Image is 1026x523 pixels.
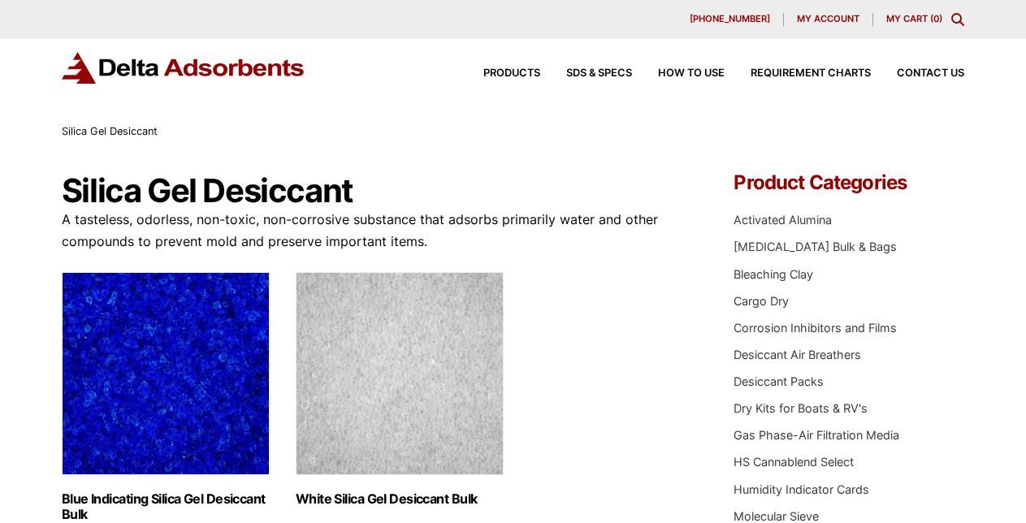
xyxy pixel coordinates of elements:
[751,68,871,79] span: Requirement Charts
[734,401,868,415] a: Dry Kits for Boats & RV's
[797,15,859,24] span: My account
[734,374,824,388] a: Desiccant Packs
[677,13,784,26] a: [PHONE_NUMBER]
[296,491,504,507] h2: White Silica Gel Desiccant Bulk
[734,267,813,281] a: Bleaching Clay
[933,13,939,24] span: 0
[871,68,964,79] a: Contact Us
[734,294,789,308] a: Cargo Dry
[734,509,819,523] a: Molecular Sieve
[632,68,725,79] a: How to Use
[62,52,305,84] img: Delta Adsorbents
[658,68,725,79] span: How to Use
[886,13,942,24] a: My Cart (0)
[566,68,632,79] span: SDS & SPECS
[734,173,964,192] h4: Product Categories
[734,240,897,253] a: [MEDICAL_DATA] Bulk & Bags
[734,482,869,496] a: Humidity Indicator Cards
[483,68,540,79] span: Products
[734,321,897,335] a: Corrosion Inhibitors and Films
[296,272,504,507] a: Visit product category White Silica Gel Desiccant Bulk
[62,491,270,522] h2: Blue Indicating Silica Gel Desiccant Bulk
[540,68,632,79] a: SDS & SPECS
[62,272,270,475] img: Blue Indicating Silica Gel Desiccant Bulk
[784,13,873,26] a: My account
[296,272,504,475] img: White Silica Gel Desiccant Bulk
[62,173,690,209] h1: Silica Gel Desiccant
[457,68,540,79] a: Products
[951,13,964,26] div: Toggle Modal Content
[734,428,899,442] a: Gas Phase-Air Filtration Media
[897,68,964,79] span: Contact Us
[690,15,770,24] span: [PHONE_NUMBER]
[734,213,832,227] a: Activated Alumina
[734,348,861,361] a: Desiccant Air Breathers
[62,272,270,522] a: Visit product category Blue Indicating Silica Gel Desiccant Bulk
[62,125,158,137] span: Silica Gel Desiccant
[734,455,854,469] a: HS Cannablend Select
[725,68,871,79] a: Requirement Charts
[62,209,690,253] p: A tasteless, odorless, non-toxic, non-corrosive substance that adsorbs primarily water and other ...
